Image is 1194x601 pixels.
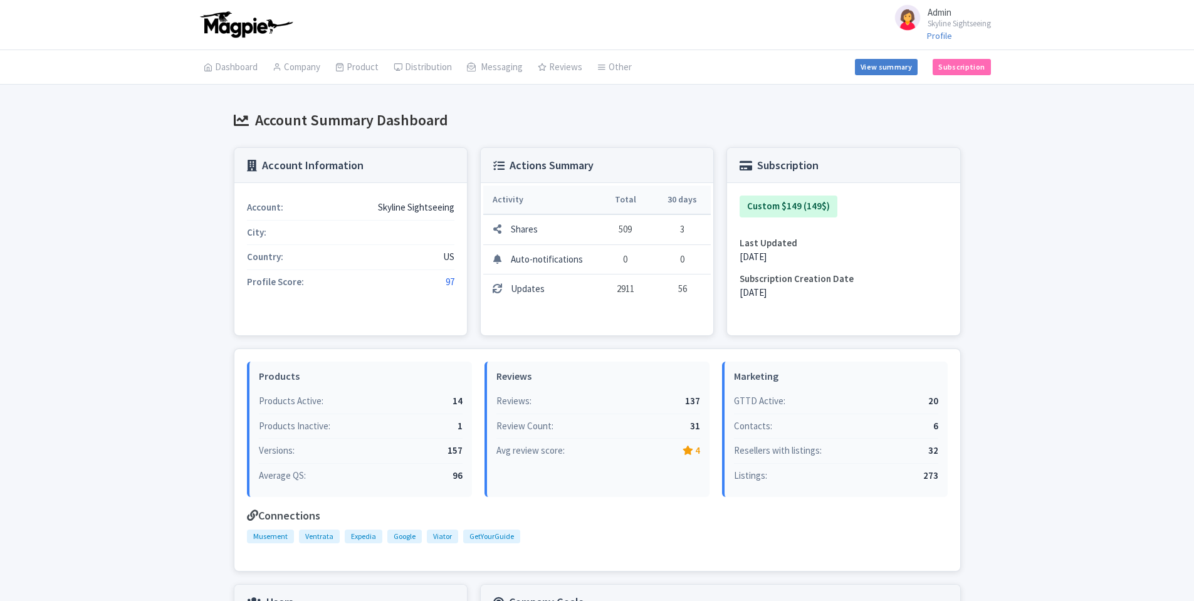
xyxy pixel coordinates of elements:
a: Dashboard [204,50,258,85]
div: GTTD Active: [734,394,866,409]
span: 56 [678,283,687,295]
div: 273 [867,469,938,483]
td: 2911 [597,274,654,304]
a: Admin Skyline Sightseeing [885,3,991,33]
a: Product [335,50,379,85]
div: US [341,250,454,264]
h4: Marketing [734,371,938,382]
div: 31 [629,419,700,434]
div: 6 [867,419,938,434]
img: logo-ab69f6fb50320c5b225c76a69d11143b.png [197,11,295,38]
div: Average QS: [259,469,391,483]
small: Skyline Sightseeing [928,19,991,28]
div: Skyline Sightseeing [341,201,454,215]
div: Avg review score: [496,444,629,458]
span: Ventrata [299,530,340,543]
div: 4 [629,444,700,458]
div: 1 [391,419,463,434]
div: 32 [867,444,938,458]
div: Review Count: [496,419,629,434]
div: Contacts: [734,419,866,434]
a: Profile [927,30,952,41]
div: Resellers with listings: [734,444,866,458]
td: 0 [597,245,654,275]
span: Updates [511,283,545,295]
div: 20 [867,394,938,409]
span: GetYourGuide [463,530,520,543]
div: 97 [341,275,454,290]
div: 157 [391,444,463,458]
div: Profile Score: [247,275,341,290]
span: Expedia [345,530,382,543]
th: Activity [483,186,597,215]
div: Products Inactive: [259,419,391,434]
span: 3 [680,223,684,235]
span: Google [387,530,422,543]
h4: Connections [247,510,948,522]
div: 137 [629,394,700,409]
th: Total [597,186,654,215]
h2: Account Summary Dashboard [234,112,961,128]
h3: Subscription [740,159,819,172]
h4: Products [259,371,463,382]
div: Versions: [259,444,391,458]
a: Company [273,50,320,85]
div: [DATE] [740,286,947,300]
div: Subscription Creation Date [740,272,947,286]
h4: Reviews [496,371,700,382]
a: Reviews [538,50,582,85]
span: Shares [511,223,538,235]
div: Last Updated [740,236,947,251]
div: [DATE] [740,250,947,264]
div: Products Active: [259,394,391,409]
div: Reviews: [496,394,629,409]
div: Account: [247,201,341,215]
span: Musement [247,530,294,543]
h3: Account Information [247,159,364,172]
a: View summary [855,59,918,75]
a: Subscription [933,59,990,75]
div: City: [247,226,341,240]
div: 14 [391,394,463,409]
div: Custom $149 (149$) [740,196,837,217]
td: 509 [597,215,654,245]
h3: Actions Summary [493,159,594,172]
span: Auto-notifications [511,253,583,265]
a: Messaging [467,50,523,85]
a: Other [597,50,632,85]
th: 30 days [654,186,711,215]
span: Admin [928,6,951,18]
div: Country: [247,250,341,264]
div: Listings: [734,469,866,483]
div: 96 [391,469,463,483]
img: avatar_key_member-9c1dde93af8b07d7383eb8b5fb890c87.png [893,3,923,33]
span: 0 [680,253,684,265]
span: Viator [427,530,458,543]
a: Distribution [394,50,452,85]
